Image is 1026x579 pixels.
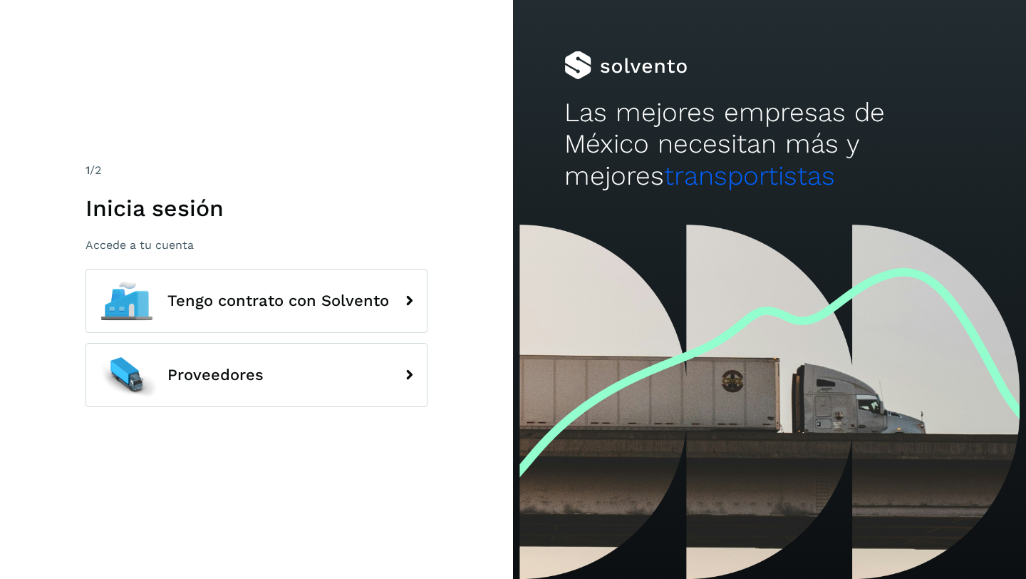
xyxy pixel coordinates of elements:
span: Tengo contrato con Solvento [167,292,389,309]
button: Proveedores [85,343,427,407]
div: /2 [85,162,427,179]
span: 1 [85,163,90,177]
h1: Inicia sesión [85,195,427,222]
h2: Las mejores empresas de México necesitan más y mejores [564,97,975,192]
p: Accede a tu cuenta [85,238,427,252]
button: Tengo contrato con Solvento [85,269,427,333]
span: Proveedores [167,367,264,384]
span: transportistas [664,160,835,191]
